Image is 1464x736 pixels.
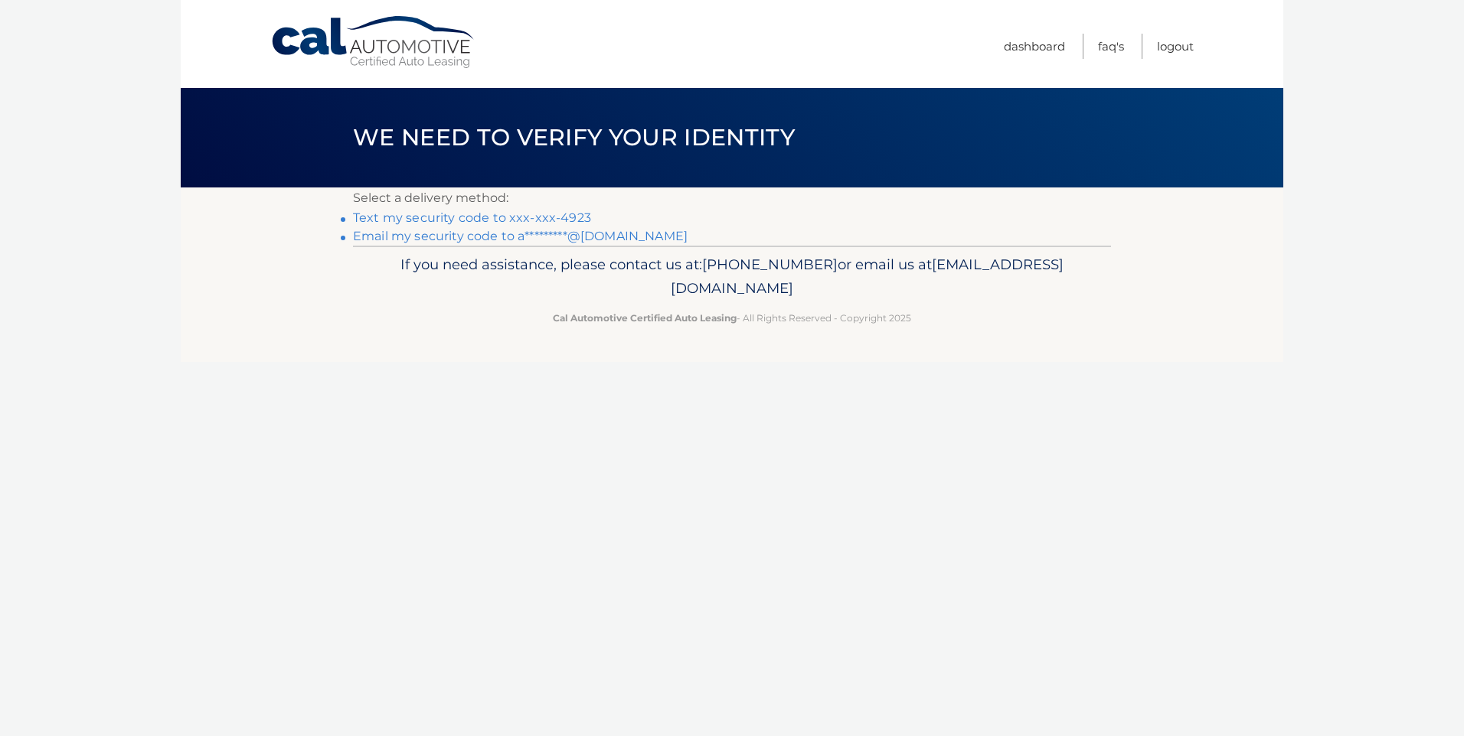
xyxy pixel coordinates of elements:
[553,312,737,324] strong: Cal Automotive Certified Auto Leasing
[353,229,688,243] a: Email my security code to a*********@[DOMAIN_NAME]
[363,310,1101,326] p: - All Rights Reserved - Copyright 2025
[702,256,838,273] span: [PHONE_NUMBER]
[1157,34,1194,59] a: Logout
[353,210,591,225] a: Text my security code to xxx-xxx-4923
[1004,34,1065,59] a: Dashboard
[1098,34,1124,59] a: FAQ's
[353,123,795,151] span: We need to verify your identity
[270,15,477,70] a: Cal Automotive
[353,187,1111,209] p: Select a delivery method:
[363,252,1101,301] p: If you need assistance, please contact us at: or email us at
